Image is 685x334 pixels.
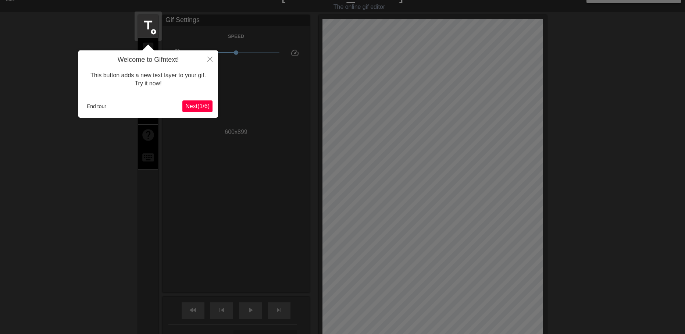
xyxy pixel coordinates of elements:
[84,101,109,112] button: End tour
[84,64,213,95] div: This button adds a new text layer to your gif. Try it now!
[182,100,213,112] button: Next
[84,56,213,64] h4: Welcome to Gifntext!
[185,103,210,109] span: Next ( 1 / 6 )
[202,50,218,67] button: Close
